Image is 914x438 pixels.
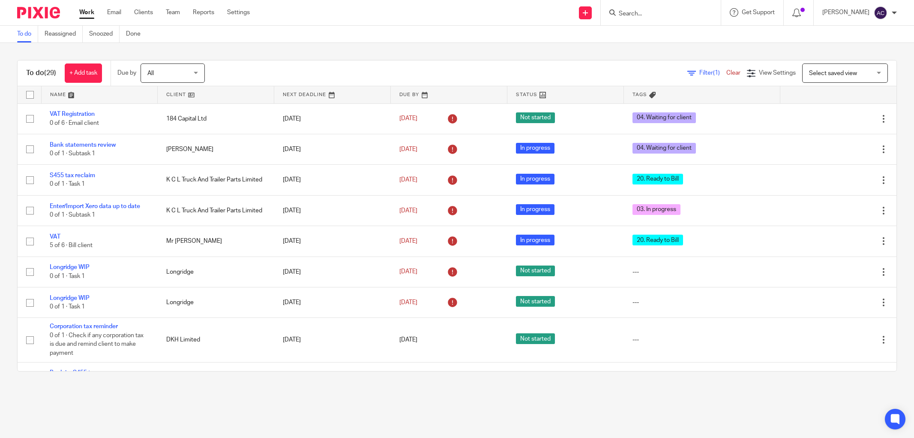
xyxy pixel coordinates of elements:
[158,362,274,393] td: Balti [PERSON_NAME] Limited
[158,257,274,287] td: Longridge
[699,70,726,76] span: Filter
[50,304,85,310] span: 0 of 1 · Task 1
[274,195,391,226] td: [DATE]
[516,333,555,344] span: Not started
[822,8,869,17] p: [PERSON_NAME]
[50,203,140,209] a: Enter/Import Xero data up to date
[26,69,56,78] h1: To do
[399,146,417,152] span: [DATE]
[516,204,554,215] span: In progress
[50,323,118,329] a: Corporation tax reminder
[158,165,274,195] td: K C L Truck And Trailer Parts Limited
[274,318,391,362] td: [DATE]
[632,204,680,215] span: 03. In progress
[632,143,696,154] span: 04. Waiting for client
[399,269,417,275] span: [DATE]
[399,116,417,122] span: [DATE]
[117,69,136,77] p: Due by
[50,172,95,178] a: S455 tax reclaim
[44,69,56,76] span: (29)
[632,174,683,184] span: 20. Ready to Bill
[274,134,391,164] td: [DATE]
[632,268,771,276] div: ---
[50,243,93,249] span: 5 of 6 · Bill client
[399,177,417,183] span: [DATE]
[516,143,554,154] span: In progress
[50,370,97,376] a: Reclaim S455 tax
[147,70,154,76] span: All
[274,165,391,195] td: [DATE]
[713,70,720,76] span: (1)
[158,103,274,134] td: 184 Capital Ltd
[399,337,417,343] span: [DATE]
[516,296,555,307] span: Not started
[79,8,94,17] a: Work
[50,332,144,356] span: 0 of 1 · Check if any corporation tax is due and remind client to make payment
[134,8,153,17] a: Clients
[158,287,274,318] td: Longridge
[126,26,147,42] a: Done
[50,212,95,218] span: 0 of 1 · Subtask 1
[166,8,180,17] a: Team
[274,103,391,134] td: [DATE]
[193,8,214,17] a: Reports
[158,226,274,257] td: Mr [PERSON_NAME]
[50,234,60,240] a: VAT
[45,26,83,42] a: Reassigned
[158,195,274,226] td: K C L Truck And Trailer Parts Limited
[17,7,60,18] img: Pixie
[227,8,250,17] a: Settings
[399,238,417,244] span: [DATE]
[50,181,85,187] span: 0 of 1 · Task 1
[874,6,887,20] img: svg%3E
[726,70,740,76] a: Clear
[158,318,274,362] td: DKH Limited
[809,70,857,76] span: Select saved view
[50,142,116,148] a: Bank statements review
[274,287,391,318] td: [DATE]
[618,10,695,18] input: Search
[632,335,771,344] div: ---
[65,63,102,83] a: + Add task
[17,26,38,42] a: To do
[632,235,683,245] span: 20. Ready to Bill
[274,257,391,287] td: [DATE]
[516,112,555,123] span: Not started
[632,112,696,123] span: 04. Waiting for client
[158,134,274,164] td: [PERSON_NAME]
[399,208,417,214] span: [DATE]
[742,9,775,15] span: Get Support
[632,298,771,307] div: ---
[50,151,95,157] span: 0 of 1 · Subtask 1
[632,92,647,97] span: Tags
[107,8,121,17] a: Email
[274,226,391,257] td: [DATE]
[516,174,554,184] span: In progress
[50,264,90,270] a: Longridge WIP
[50,273,85,279] span: 0 of 1 · Task 1
[759,70,796,76] span: View Settings
[274,362,391,393] td: [DATE]
[399,299,417,305] span: [DATE]
[50,111,95,117] a: VAT Registration
[50,120,99,126] span: 0 of 6 · Email client
[516,266,555,276] span: Not started
[50,295,90,301] a: Longridge WIP
[516,235,554,245] span: In progress
[89,26,120,42] a: Snoozed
